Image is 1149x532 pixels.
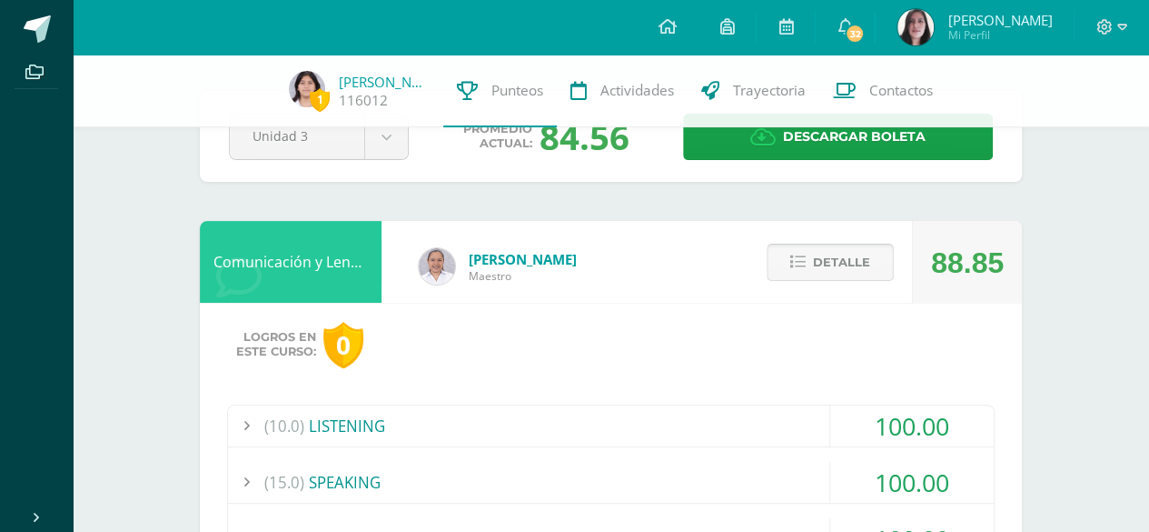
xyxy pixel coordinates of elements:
[845,24,865,44] span: 32
[469,268,577,284] span: Maestro
[469,250,577,268] span: [PERSON_NAME]
[733,81,806,100] span: Trayectoria
[683,114,993,160] a: Descargar boleta
[228,462,994,503] div: SPEAKING
[264,406,304,447] span: (10.0)
[230,115,408,159] a: Unidad 3
[830,406,994,447] div: 100.00
[228,406,994,447] div: LISTENING
[557,55,688,127] a: Actividades
[931,222,1004,304] div: 88.85
[947,27,1052,43] span: Mi Perfil
[869,81,933,100] span: Contactos
[289,71,325,107] img: b7df4dbf2e0c23df3ecac98ef70ce6b8.png
[323,322,363,368] div: 0
[783,115,926,159] span: Descargar boleta
[236,330,316,359] span: Logros en este curso:
[947,11,1052,29] span: [PERSON_NAME]
[264,462,304,503] span: (15.0)
[767,244,894,281] button: Detalle
[310,88,330,111] span: 1
[339,73,430,91] a: [PERSON_NAME]
[339,91,388,110] a: 116012
[491,81,543,100] span: Punteos
[897,9,934,45] img: 0a830dd76dd9c3c7ecd0082f33978f70.png
[688,55,819,127] a: Trayectoria
[830,462,994,503] div: 100.00
[540,113,629,160] div: 84.56
[253,115,342,157] span: Unidad 3
[819,55,946,127] a: Contactos
[813,246,870,279] span: Detalle
[443,55,557,127] a: Punteos
[200,221,381,303] div: Comunicación y Lenguaje, Inglés
[419,248,455,285] img: 04fbc0eeb5f5f8cf55eb7ff53337e28b.png
[600,81,674,100] span: Actividades
[463,122,532,151] span: Promedio actual:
